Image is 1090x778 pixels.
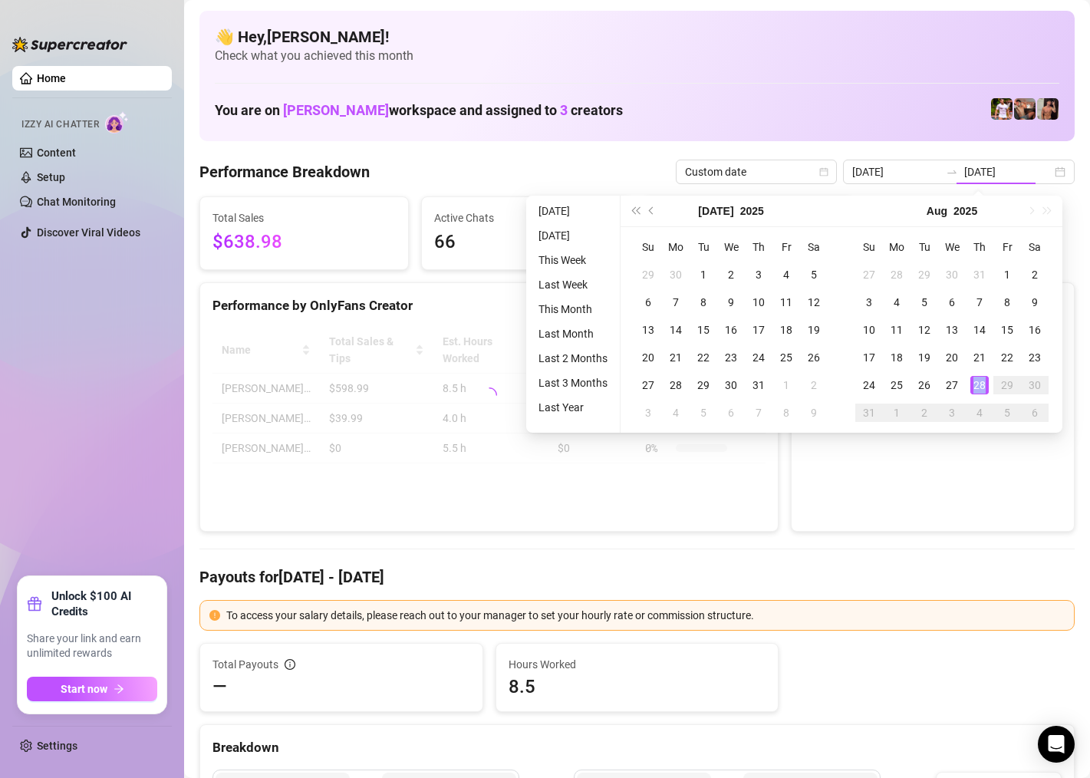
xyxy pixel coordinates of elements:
input: End date [964,163,1052,180]
a: Discover Viral Videos [37,226,140,239]
span: to [946,166,958,178]
span: $638.98 [212,228,396,257]
span: Custom date [685,160,828,183]
input: Start date [852,163,940,180]
h4: 👋 Hey, [PERSON_NAME] ! [215,26,1059,48]
span: Active Chats [434,209,617,226]
div: Breakdown [212,737,1062,758]
span: 269 [657,228,840,257]
a: Setup [37,171,65,183]
button: Start nowarrow-right [27,677,157,701]
img: AI Chatter [105,111,129,134]
span: Start now [61,683,107,695]
a: Settings [37,740,77,752]
span: Share your link and earn unlimited rewards [27,631,157,661]
h1: You are on workspace and assigned to creators [215,102,623,119]
span: 3 [560,102,568,118]
span: swap-right [946,166,958,178]
span: Total Payouts [212,656,278,673]
span: Izzy AI Chatter [21,117,99,132]
span: calendar [819,167,828,176]
div: Sales by OnlyFans Creator [804,295,1062,316]
a: Home [37,72,66,84]
span: Check what you achieved this month [215,48,1059,64]
h4: Performance Breakdown [199,161,370,183]
a: Chat Monitoring [37,196,116,208]
div: Performance by OnlyFans Creator [212,295,766,316]
span: — [212,674,227,699]
div: Open Intercom Messenger [1038,726,1075,763]
span: 8.5 [509,674,766,699]
span: arrow-right [114,684,124,694]
img: logo-BBDzfeDw.svg [12,37,127,52]
strong: Unlock $100 AI Credits [51,588,157,619]
span: [PERSON_NAME] [283,102,389,118]
img: Hector [991,98,1013,120]
span: Total Sales [212,209,396,226]
a: Content [37,147,76,159]
div: To access your salary details, please reach out to your manager to set your hourly rate or commis... [226,607,1065,624]
span: Messages Sent [657,209,840,226]
span: 66 [434,228,617,257]
span: Hours Worked [509,656,766,673]
span: exclamation-circle [209,610,220,621]
span: info-circle [285,659,295,670]
img: Zach [1037,98,1059,120]
h4: Payouts for [DATE] - [DATE] [199,566,1075,588]
span: gift [27,596,42,612]
img: Osvaldo [1014,98,1036,120]
span: loading [480,386,499,404]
